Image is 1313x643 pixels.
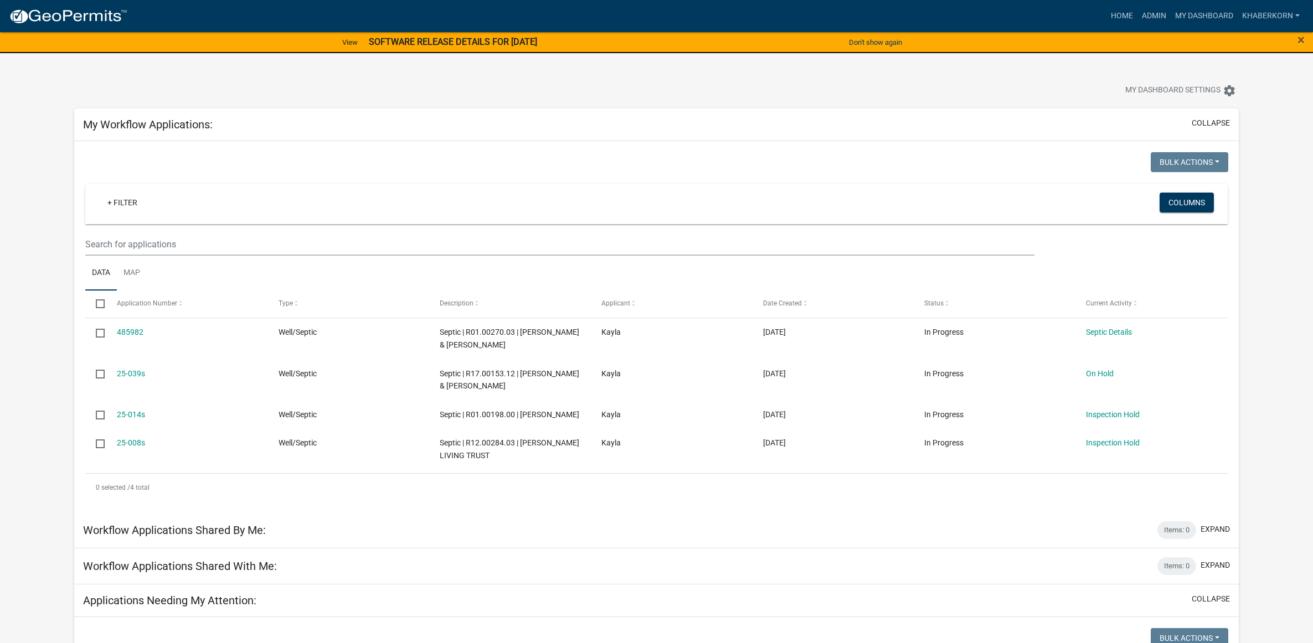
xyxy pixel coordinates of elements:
[1201,559,1230,571] button: expand
[117,328,143,336] a: 485982
[85,256,117,291] a: Data
[279,299,293,307] span: Type
[601,438,621,447] span: Kayla
[117,438,145,447] a: 25-008s
[1192,117,1230,129] button: collapse
[440,328,579,349] span: Septic | R01.00270.03 | MICHAL S & ALYSON D ALBERS
[85,291,106,317] datatable-header-cell: Select
[845,33,907,51] button: Don't show again
[83,523,266,537] h5: Workflow Applications Shared By Me:
[440,438,579,460] span: Septic | R12.00284.03 | DONDLINGER LIVING TRUST
[763,328,786,336] span: 09/30/2025
[369,37,537,47] strong: SOFTWARE RELEASE DETAILS FOR [DATE]
[85,474,1228,501] div: 4 total
[279,438,317,447] span: Well/Septic
[601,328,621,336] span: Kayla
[96,484,130,491] span: 0 selected /
[1086,369,1114,378] a: On Hold
[440,369,579,391] span: Septic | R17.00153.12 | RUSSELL & ASHLEY RILEY
[1201,523,1230,535] button: expand
[338,33,362,51] a: View
[763,410,786,419] span: 05/23/2025
[1160,193,1214,212] button: Columns
[83,594,256,607] h5: Applications Needing My Attention:
[1297,33,1305,46] button: Close
[440,410,579,419] span: Septic | R01.00198.00 | LLOYD A BUDENSIEK
[279,410,317,419] span: Well/Septic
[1157,557,1196,575] div: Items: 0
[914,291,1075,317] datatable-header-cell: Status
[117,256,147,291] a: Map
[1171,6,1238,27] a: My Dashboard
[601,410,621,419] span: Kayla
[117,299,177,307] span: Application Number
[924,299,944,307] span: Status
[1297,32,1305,48] span: ×
[763,369,786,378] span: 08/08/2025
[268,291,430,317] datatable-header-cell: Type
[601,299,630,307] span: Applicant
[1192,593,1230,605] button: collapse
[83,118,213,131] h5: My Workflow Applications:
[106,291,268,317] datatable-header-cell: Application Number
[1137,6,1171,27] a: Admin
[1075,291,1237,317] datatable-header-cell: Current Activity
[74,141,1239,512] div: collapse
[924,328,964,336] span: In Progress
[1106,6,1137,27] a: Home
[117,369,145,378] a: 25-039s
[279,328,317,336] span: Well/Septic
[99,193,146,212] a: + Filter
[279,369,317,378] span: Well/Septic
[1238,6,1304,27] a: khaberkorn
[1116,80,1245,101] button: My Dashboard Settingssettings
[924,369,964,378] span: In Progress
[440,299,473,307] span: Description
[429,291,591,317] datatable-header-cell: Description
[1086,438,1140,447] a: Inspection Hold
[1086,328,1132,336] a: Septic Details
[753,291,914,317] datatable-header-cell: Date Created
[1223,84,1236,97] i: settings
[763,299,802,307] span: Date Created
[117,410,145,419] a: 25-014s
[85,233,1035,256] input: Search for applications
[763,438,786,447] span: 05/01/2025
[1157,521,1196,539] div: Items: 0
[1151,152,1228,172] button: Bulk Actions
[1086,410,1140,419] a: Inspection Hold
[1086,299,1132,307] span: Current Activity
[1125,84,1221,97] span: My Dashboard Settings
[83,559,277,573] h5: Workflow Applications Shared With Me:
[924,438,964,447] span: In Progress
[601,369,621,378] span: Kayla
[924,410,964,419] span: In Progress
[591,291,753,317] datatable-header-cell: Applicant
